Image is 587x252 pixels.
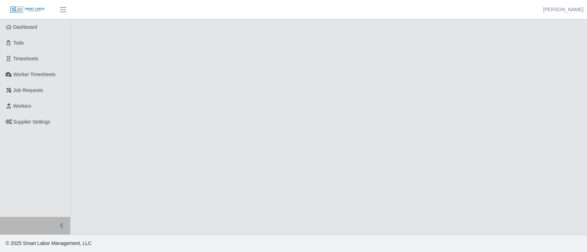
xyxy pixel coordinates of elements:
span: Supplier Settings [13,119,50,125]
span: © 2025 Smart Labor Management, LLC [6,240,92,246]
span: Timesheets [13,56,39,61]
span: Dashboard [13,24,38,30]
span: Workers [13,103,32,109]
span: Job Requests [13,87,43,93]
img: SLM Logo [10,6,45,14]
a: [PERSON_NAME] [543,6,583,13]
span: Worker Timesheets [13,72,55,77]
span: Todo [13,40,24,46]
